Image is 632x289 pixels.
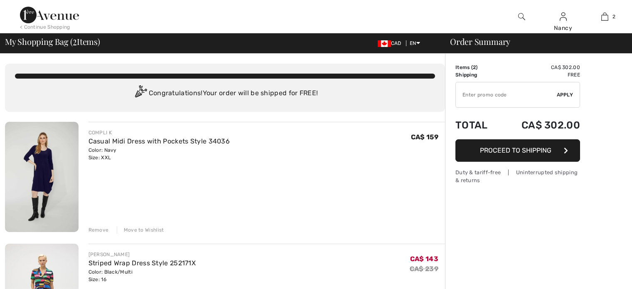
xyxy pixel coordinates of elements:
[410,40,420,46] span: EN
[410,255,438,263] span: CA$ 143
[455,111,499,139] td: Total
[456,82,557,107] input: Promo code
[5,122,79,232] img: Casual Midi Dress with Pockets Style 34036
[455,168,580,184] div: Duty & tariff-free | Uninterrupted shipping & returns
[584,12,625,22] a: 2
[378,40,405,46] span: CAD
[499,71,580,79] td: Free
[89,251,196,258] div: [PERSON_NAME]
[480,146,551,154] span: Proceed to Shipping
[560,12,567,22] img: My Info
[557,91,573,99] span: Apply
[20,7,79,23] img: 1ère Avenue
[89,146,230,161] div: Color: Navy Size: XXL
[543,24,583,32] div: Nancy
[5,37,100,46] span: My Shopping Bag ( Items)
[132,85,149,102] img: Congratulation2.svg
[455,64,499,71] td: Items ( )
[440,37,627,46] div: Order Summary
[499,111,580,139] td: CA$ 302.00
[518,12,525,22] img: search the website
[411,133,438,141] span: CA$ 159
[73,35,77,46] span: 2
[410,265,438,273] s: CA$ 239
[455,71,499,79] td: Shipping
[612,13,615,20] span: 2
[473,64,476,70] span: 2
[89,226,109,234] div: Remove
[560,12,567,20] a: Sign In
[601,12,608,22] img: My Bag
[455,139,580,162] button: Proceed to Shipping
[378,40,391,47] img: Canadian Dollar
[89,137,230,145] a: Casual Midi Dress with Pockets Style 34036
[89,129,230,136] div: COMPLI K
[15,85,435,102] div: Congratulations! Your order will be shipped for FREE!
[117,226,164,234] div: Move to Wishlist
[89,268,196,283] div: Color: Black/Multi Size: 16
[89,259,196,267] a: Striped Wrap Dress Style 252171X
[20,23,70,31] div: < Continue Shopping
[499,64,580,71] td: CA$ 302.00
